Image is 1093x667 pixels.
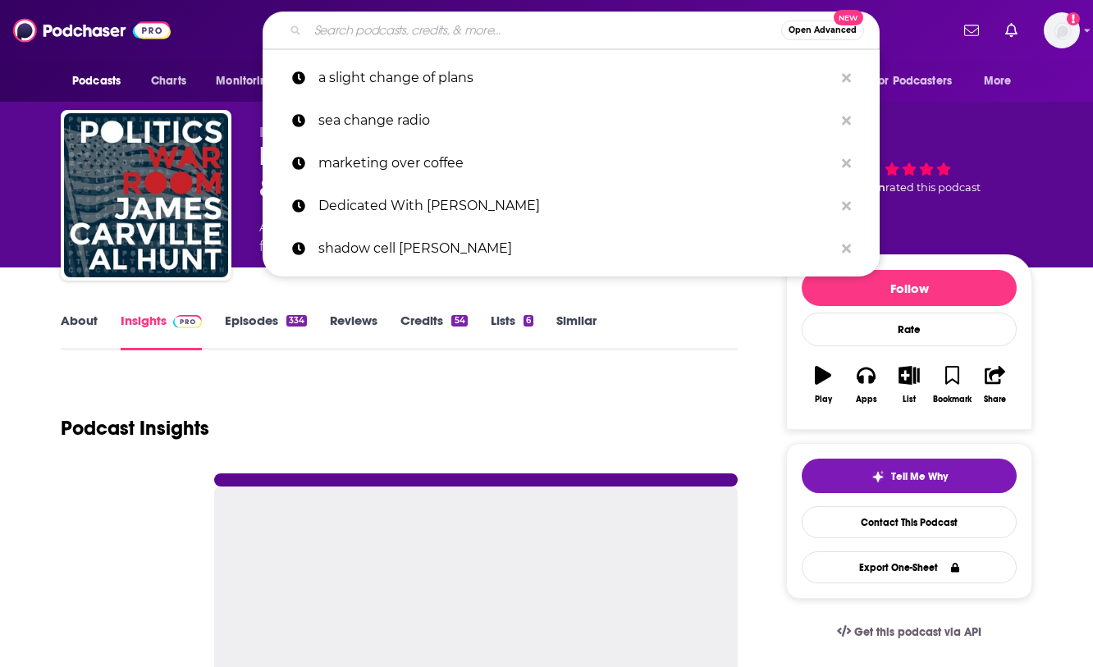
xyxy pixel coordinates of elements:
[204,66,295,97] button: open menu
[999,16,1024,44] a: Show notifications dropdown
[318,227,834,270] p: shadow cell bustamante
[524,315,533,327] div: 6
[318,185,834,227] p: Dedicated With Doug Brunt
[802,270,1017,306] button: Follow
[318,99,834,142] p: sea change radio
[263,142,880,185] a: marketing over coffee
[491,313,533,350] a: Lists6
[873,70,952,93] span: For Podcasters
[263,57,880,99] a: a slight change of plans
[400,313,467,350] a: Credits54
[862,66,976,97] button: open menu
[13,15,171,46] img: Podchaser - Follow, Share and Rate Podcasts
[888,355,931,414] button: List
[802,313,1017,346] div: Rate
[330,313,377,350] a: Reviews
[263,99,880,142] a: sea change radio
[854,625,981,639] span: Get this podcast via API
[263,227,880,270] a: shadow cell [PERSON_NAME]
[984,70,1012,93] span: More
[61,416,209,441] h1: Podcast Insights
[802,459,1017,493] button: tell me why sparkleTell Me Why
[173,315,202,328] img: Podchaser Pro
[789,26,857,34] span: Open Advanced
[318,57,834,99] p: a slight change of plans
[834,10,863,25] span: New
[1067,12,1080,25] svg: Add a profile image
[1044,12,1080,48] button: Show profile menu
[824,612,995,652] a: Get this podcast via API
[259,125,320,140] span: Politicon
[856,395,877,404] div: Apps
[972,66,1032,97] button: open menu
[263,11,880,49] div: Search podcasts, credits, & more...
[815,395,832,404] div: Play
[844,355,887,414] button: Apps
[974,355,1017,414] button: Share
[802,355,844,414] button: Play
[225,313,307,350] a: Episodes334
[556,313,597,350] a: Similar
[61,66,142,97] button: open menu
[216,70,274,93] span: Monitoring
[984,395,1006,404] div: Share
[259,237,599,257] span: featuring
[958,16,986,44] a: Show notifications dropdown
[781,21,864,40] button: Open AdvancedNew
[151,70,186,93] span: Charts
[286,315,307,327] div: 334
[802,506,1017,538] a: Contact This Podcast
[786,125,1032,227] div: 1 personrated this podcast
[308,17,781,43] input: Search podcasts, credits, & more...
[933,395,972,404] div: Bookmark
[64,113,228,277] img: Politics War Room with James Carville & Al Hunt
[871,470,885,483] img: tell me why sparkle
[318,142,834,185] p: marketing over coffee
[1044,12,1080,48] img: User Profile
[259,217,599,257] div: A weekly podcast
[61,313,98,350] a: About
[451,315,467,327] div: 54
[72,70,121,93] span: Podcasts
[121,313,202,350] a: InsightsPodchaser Pro
[1044,12,1080,48] span: Logged in as LBPublicity2
[140,66,196,97] a: Charts
[885,181,981,194] span: rated this podcast
[263,185,880,227] a: Dedicated With [PERSON_NAME]
[931,355,973,414] button: Bookmark
[903,395,916,404] div: List
[802,551,1017,583] button: Export One-Sheet
[891,470,948,483] span: Tell Me Why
